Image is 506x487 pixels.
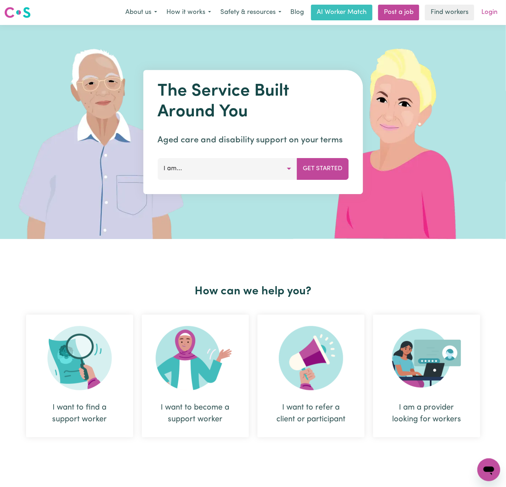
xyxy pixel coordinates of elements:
div: I want to become a support worker [159,402,232,425]
div: I am a provider looking for workers [390,402,463,425]
a: Login [477,5,502,20]
iframe: Button to launch messaging window [477,458,500,481]
button: Get Started [297,158,349,179]
a: Post a job [378,5,419,20]
button: How it works [162,5,216,20]
p: Aged care and disability support on your terms [157,134,349,147]
img: Become Worker [156,326,235,390]
button: About us [121,5,162,20]
button: I am... [157,158,297,179]
a: AI Worker Match [311,5,372,20]
button: Safety & resources [216,5,286,20]
div: I want to refer a client or participant [257,315,365,437]
img: Provider [392,326,461,390]
h1: The Service Built Around You [157,81,349,122]
div: I am a provider looking for workers [373,315,480,437]
img: Careseekers logo [4,6,31,19]
div: I want to become a support worker [142,315,249,437]
a: Blog [286,5,308,20]
h2: How can we help you? [22,285,485,298]
img: Search [47,326,112,390]
div: I want to refer a client or participant [275,402,347,425]
a: Find workers [425,5,474,20]
a: Careseekers logo [4,4,31,21]
div: I want to find a support worker [26,315,133,437]
div: I want to find a support worker [43,402,116,425]
img: Refer [279,326,343,390]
